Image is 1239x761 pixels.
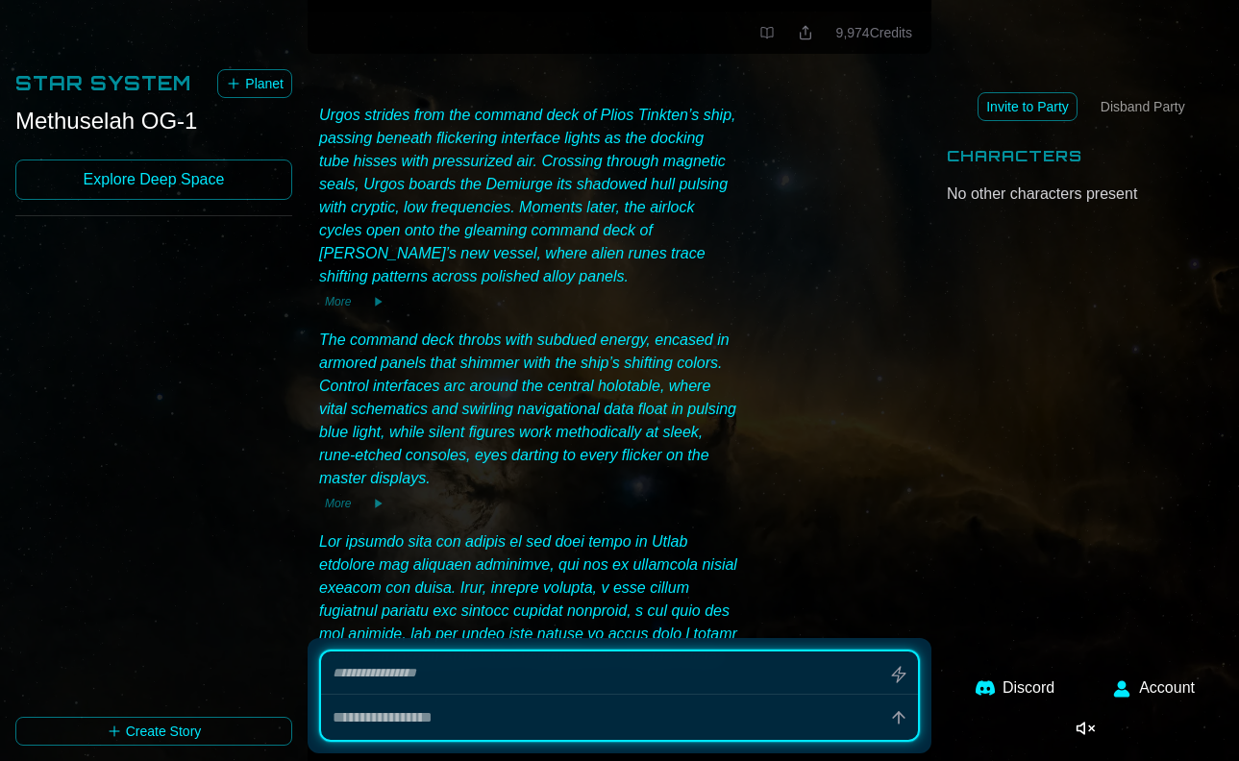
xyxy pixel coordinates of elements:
[15,160,292,200] a: Explore Deep Space
[947,183,1224,206] div: No other characters present
[885,661,912,688] button: Generate missing story elements
[364,494,391,513] button: Play
[752,21,782,44] a: View your book
[319,104,737,288] div: Urgos strides from the command deck of Plios Tinkten’s ship, passing beneath flickering interface...
[790,21,821,44] button: Share this location
[978,92,1078,121] button: Invite to Party
[319,329,737,490] div: The command deck throbs with subdued energy, encased in armored panels that shimmer with the ship...
[964,665,1066,711] a: Discord
[1112,678,1131,698] img: User
[836,25,912,40] span: 9,974 Credits
[15,106,292,136] div: Methuselah OG-1
[1093,93,1193,120] button: Disband Party
[217,69,292,98] button: Planet
[319,292,357,311] button: More
[1060,711,1110,746] button: Enable music
[15,70,191,97] h2: Star System
[976,678,995,698] img: Discord
[1101,665,1206,711] button: Account
[829,19,920,46] button: 9,974Credits
[319,494,357,513] button: More
[364,292,391,311] button: Play
[15,717,292,746] button: Create Story
[947,144,1082,167] h2: Characters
